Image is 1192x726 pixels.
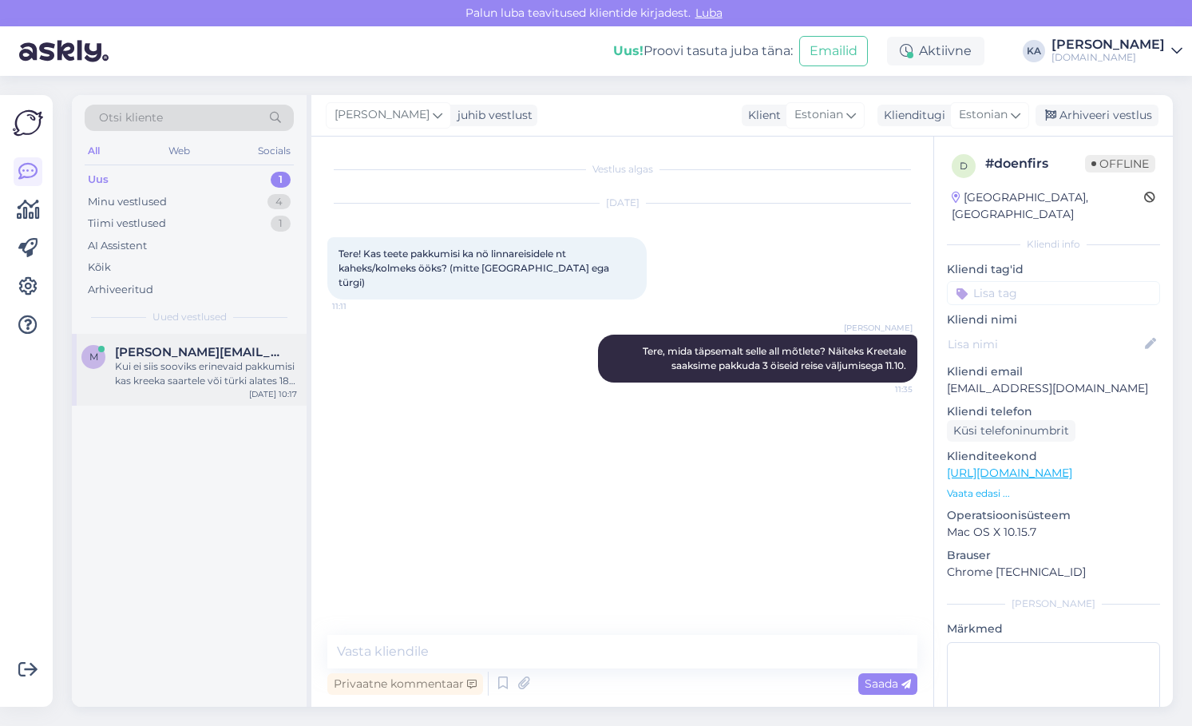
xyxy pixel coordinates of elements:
[327,162,917,177] div: Vestlus algas
[115,345,281,359] span: marge.postkast@gmail.com
[1036,105,1158,126] div: Arhiveeri vestlus
[332,300,392,312] span: 11:11
[947,403,1160,420] p: Kliendi telefon
[947,380,1160,397] p: [EMAIL_ADDRESS][DOMAIN_NAME]
[85,141,103,161] div: All
[152,310,227,324] span: Uued vestlused
[844,322,913,334] span: [PERSON_NAME]
[1051,51,1165,64] div: [DOMAIN_NAME]
[947,466,1072,480] a: [URL][DOMAIN_NAME]
[960,160,968,172] span: d
[271,172,291,188] div: 1
[1085,155,1155,173] span: Offline
[887,37,984,65] div: Aktiivne
[947,261,1160,278] p: Kliendi tag'id
[947,420,1075,442] div: Küsi telefoninumbrit
[947,237,1160,252] div: Kliendi info
[327,673,483,695] div: Privaatne kommentaar
[255,141,294,161] div: Socials
[853,383,913,395] span: 11:35
[249,388,297,400] div: [DATE] 10:17
[947,524,1160,541] p: Mac OS X 10.15.7
[451,107,533,124] div: juhib vestlust
[947,507,1160,524] p: Operatsioonisüsteem
[794,106,843,124] span: Estonian
[613,43,644,58] b: Uus!
[613,42,793,61] div: Proovi tasuta juba täna:
[88,260,111,276] div: Kõik
[88,216,166,232] div: Tiimi vestlused
[947,547,1160,564] p: Brauser
[947,281,1160,305] input: Lisa tag
[327,196,917,210] div: [DATE]
[865,676,911,691] span: Saada
[88,194,167,210] div: Minu vestlused
[947,448,1160,465] p: Klienditeekond
[947,597,1160,611] div: [PERSON_NAME]
[947,486,1160,501] p: Vaata edasi ...
[89,351,98,363] span: m
[952,189,1144,223] div: [GEOGRAPHIC_DATA], [GEOGRAPHIC_DATA]
[1051,38,1182,64] a: [PERSON_NAME][DOMAIN_NAME]
[165,141,193,161] div: Web
[643,345,909,371] span: Tere, mida täpsemalt selle all mõtlete? Näiteks Kreetale saaksime pakkuda 3 öiseid reise väljumis...
[115,359,297,388] div: Kui ei siis sooviks erinevaid pakkumisi kas kreeka saartele või türki alates 18-19.10 kolmele [PE...
[947,564,1160,581] p: Chrome [TECHNICAL_ID]
[13,108,43,138] img: Askly Logo
[691,6,727,20] span: Luba
[947,363,1160,380] p: Kliendi email
[339,248,612,288] span: Tere! Kas teete pakkumisi ka nö linnareisidele nt kaheks/kolmeks ööks? (mitte [GEOGRAPHIC_DATA] e...
[985,154,1085,173] div: # doenfirs
[742,107,781,124] div: Klient
[1051,38,1165,51] div: [PERSON_NAME]
[99,109,163,126] span: Otsi kliente
[271,216,291,232] div: 1
[799,36,868,66] button: Emailid
[947,621,1160,637] p: Märkmed
[877,107,945,124] div: Klienditugi
[267,194,291,210] div: 4
[88,172,109,188] div: Uus
[88,282,153,298] div: Arhiveeritud
[959,106,1008,124] span: Estonian
[947,311,1160,328] p: Kliendi nimi
[1023,40,1045,62] div: KA
[335,106,430,124] span: [PERSON_NAME]
[88,238,147,254] div: AI Assistent
[948,335,1142,353] input: Lisa nimi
